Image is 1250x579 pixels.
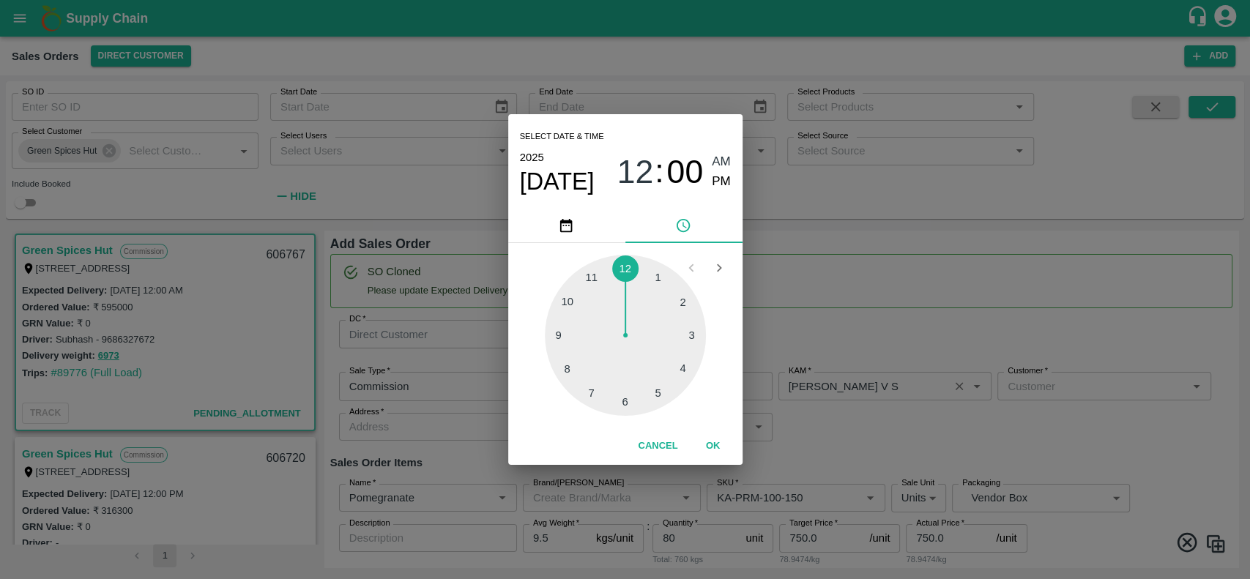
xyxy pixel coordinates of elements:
[632,433,683,459] button: Cancel
[520,167,595,196] button: [DATE]
[508,208,625,243] button: pick date
[690,433,737,459] button: OK
[520,126,604,148] span: Select date & time
[625,208,743,243] button: pick time
[712,152,731,172] button: AM
[712,172,731,192] button: PM
[655,152,663,191] span: :
[705,254,733,282] button: Open next view
[666,153,703,191] span: 00
[617,153,653,191] span: 12
[617,152,653,191] button: 12
[666,152,703,191] button: 00
[520,148,544,167] button: 2025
